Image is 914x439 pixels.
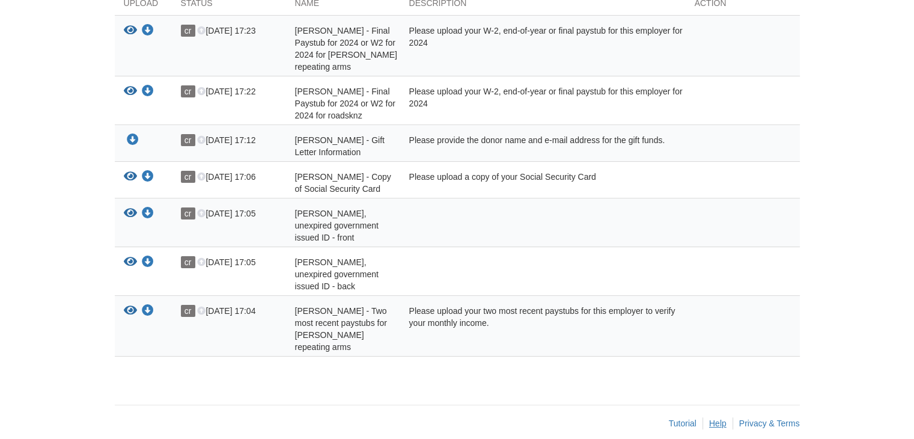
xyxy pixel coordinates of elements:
[197,306,255,316] span: [DATE] 17:04
[142,307,154,316] a: Download christopher rieber - Two most recent paystubs for henry repeating arms
[181,256,195,268] span: cr
[295,135,385,157] span: [PERSON_NAME] - Gift Letter Information
[295,209,379,242] span: [PERSON_NAME], unexpired government issued ID - front
[181,171,195,183] span: cr
[142,87,154,97] a: Download christopher rieber - Final Paystub for 2024 or W2 for 2024 for roadsknz
[197,257,255,267] span: [DATE] 17:05
[181,25,195,37] span: cr
[181,305,195,317] span: cr
[400,305,686,353] div: Please upload your two most recent paystubs for this employer to verify your monthly income.
[400,25,686,73] div: Please upload your W-2, end-of-year or final paystub for this employer for 2024
[295,87,395,120] span: [PERSON_NAME] - Final Paystub for 2024 or W2 for 2024 for roadsknz
[127,135,139,145] a: Download christopher rieber - Gift Letter Information
[142,258,154,268] a: Download christopher rieber - Valid, unexpired government issued ID - back
[400,85,686,121] div: Please upload your W-2, end-of-year or final paystub for this employer for 2024
[295,257,379,291] span: [PERSON_NAME], unexpired government issued ID - back
[142,26,154,36] a: Download christopher rieber - Final Paystub for 2024 or W2 for 2024 for henry repeating arms
[295,172,391,194] span: [PERSON_NAME] - Copy of Social Security Card
[295,26,397,72] span: [PERSON_NAME] - Final Paystub for 2024 or W2 for 2024 for [PERSON_NAME] repeating arms
[124,171,137,183] button: View christopher rieber - Copy of Social Security Card
[400,134,686,158] div: Please provide the donor name and e-mail address for the gift funds.
[181,134,195,146] span: cr
[197,87,255,96] span: [DATE] 17:22
[400,171,686,195] div: Please upload a copy of your Social Security Card
[197,135,255,145] span: [DATE] 17:12
[709,419,727,428] a: Help
[181,207,195,219] span: cr
[197,209,255,218] span: [DATE] 17:05
[124,25,137,37] button: View christopher rieber - Final Paystub for 2024 or W2 for 2024 for henry repeating arms
[142,173,154,182] a: Download christopher rieber - Copy of Social Security Card
[124,85,137,98] button: View christopher rieber - Final Paystub for 2024 or W2 for 2024 for roadsknz
[181,85,195,97] span: cr
[124,256,137,269] button: View christopher rieber - Valid, unexpired government issued ID - back
[197,26,255,35] span: [DATE] 17:23
[142,209,154,219] a: Download christopher rieber - Valid, unexpired government issued ID - front
[739,419,800,428] a: Privacy & Terms
[124,305,137,318] button: View christopher rieber - Two most recent paystubs for henry repeating arms
[669,419,696,428] a: Tutorial
[197,172,255,182] span: [DATE] 17:06
[124,207,137,220] button: View christopher rieber - Valid, unexpired government issued ID - front
[295,306,387,352] span: [PERSON_NAME] - Two most recent paystubs for [PERSON_NAME] repeating arms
